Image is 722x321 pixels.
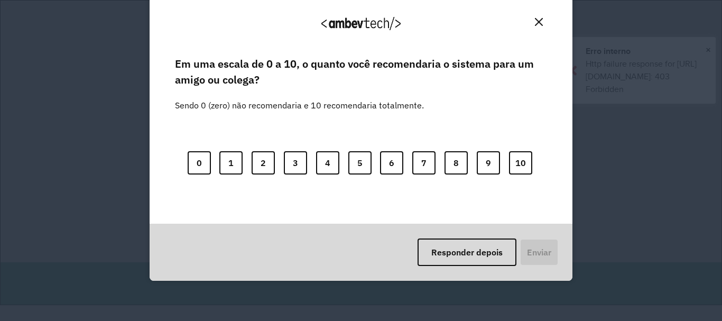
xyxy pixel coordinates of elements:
button: Close [531,14,547,30]
button: 5 [348,151,372,175]
button: 6 [380,151,403,175]
label: Em uma escala de 0 a 10, o quanto você recomendaria o sistema para um amigo ou colega? [175,56,547,88]
button: 0 [188,151,211,175]
button: 10 [509,151,532,175]
button: 1 [219,151,243,175]
img: Close [535,18,543,26]
button: 9 [477,151,500,175]
button: 7 [412,151,436,175]
button: 8 [445,151,468,175]
img: Logo Ambevtech [321,17,401,30]
label: Sendo 0 (zero) não recomendaria e 10 recomendaria totalmente. [175,86,424,112]
button: Responder depois [418,239,516,266]
button: 3 [284,151,307,175]
button: 2 [252,151,275,175]
button: 4 [316,151,339,175]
